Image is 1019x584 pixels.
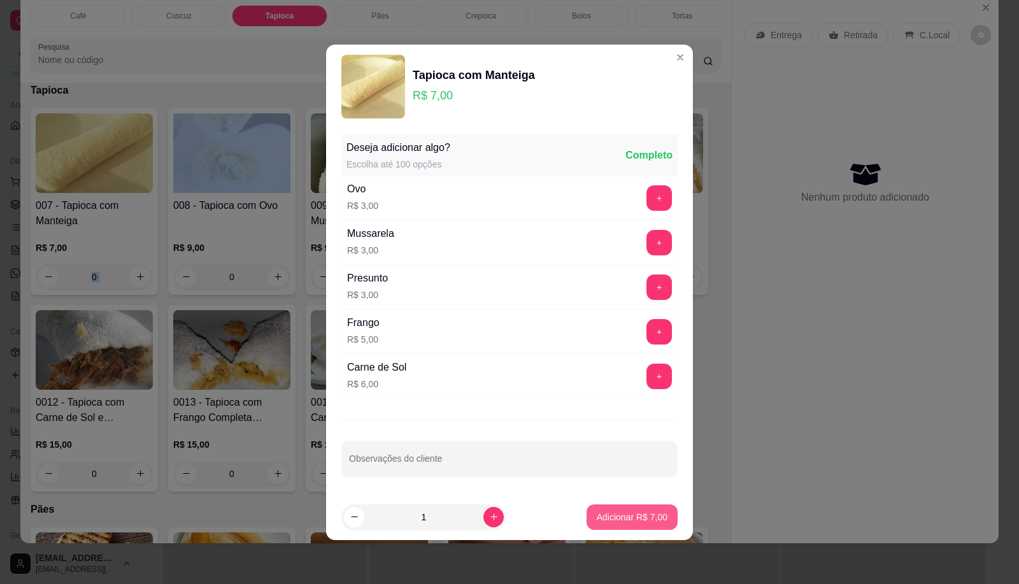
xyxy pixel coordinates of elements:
[347,226,394,241] div: Mussarela
[346,140,450,155] div: Deseja adicionar algo?
[347,244,394,257] p: R$ 3,00
[347,182,378,197] div: Ovo
[483,507,504,527] button: increase-product-quantity
[646,185,672,211] button: add
[349,457,670,470] input: Observações do cliente
[413,87,535,104] p: R$ 7,00
[347,378,406,390] p: R$ 6,00
[646,274,672,300] button: add
[646,364,672,389] button: add
[597,511,667,523] p: Adicionar R$ 7,00
[587,504,678,530] button: Adicionar R$ 7,00
[341,55,405,118] img: product-image
[346,158,450,171] div: Escolha até 100 opções
[625,148,673,163] div: Completo
[413,66,535,84] div: Tapioca com Manteiga
[646,230,672,255] button: add
[670,47,690,68] button: Close
[347,199,378,212] p: R$ 3,00
[347,315,380,331] div: Frango
[347,288,388,301] p: R$ 3,00
[347,333,380,346] p: R$ 5,00
[347,360,406,375] div: Carne de Sol
[347,271,388,286] div: Presunto
[344,507,364,527] button: decrease-product-quantity
[646,319,672,345] button: add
